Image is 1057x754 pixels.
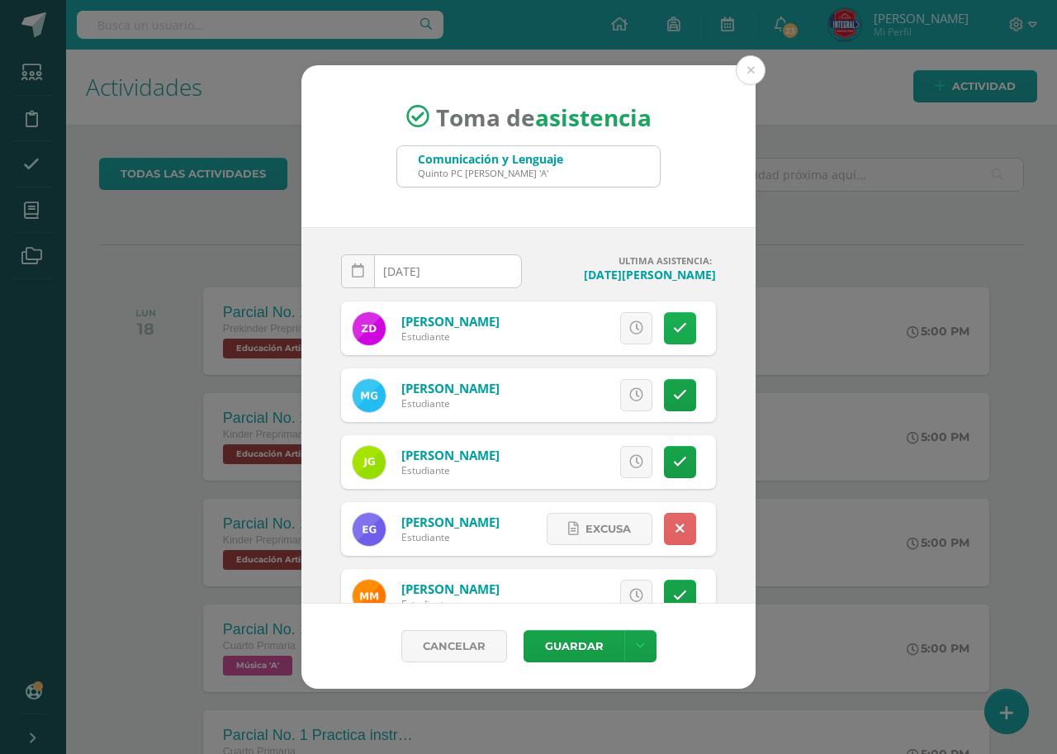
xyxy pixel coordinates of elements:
img: 77310feab15d787164bbf02a6db32bdc.png [353,446,386,479]
a: [PERSON_NAME] [401,514,500,530]
button: Close (Esc) [736,55,765,85]
div: Estudiante [401,463,500,477]
a: Excusa [547,513,652,545]
span: Excusa [585,514,631,544]
img: 6a5333313feb809699be61d076202f7b.png [353,379,386,412]
button: Guardar [524,630,624,662]
img: ffae1365e2d902a08ff42c8e7245c911.png [353,580,386,613]
div: Estudiante [401,597,500,611]
img: c046b0f939d3b0cfd4f0b3ccc35ddcfa.png [353,312,386,345]
a: [PERSON_NAME] [401,380,500,396]
input: Fecha de Inasistencia [342,255,521,287]
div: Estudiante [401,330,500,344]
h4: ULTIMA ASISTENCIA: [535,254,716,267]
a: [PERSON_NAME] [401,313,500,330]
span: Toma de [436,101,652,132]
a: [PERSON_NAME] [401,447,500,463]
strong: asistencia [535,101,652,132]
div: Comunicación y Lenguaje [418,151,563,167]
div: Estudiante [401,530,500,544]
div: Quinto PC [PERSON_NAME] 'A' [418,167,563,179]
div: Estudiante [401,396,500,410]
img: e2c47bfc7830e3be80b4285e808c8213.png [353,513,386,546]
a: Cancelar [401,630,507,662]
a: [PERSON_NAME] [401,581,500,597]
input: Busca un grado o sección aquí... [397,146,660,187]
h4: [DATE][PERSON_NAME] [535,267,716,282]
